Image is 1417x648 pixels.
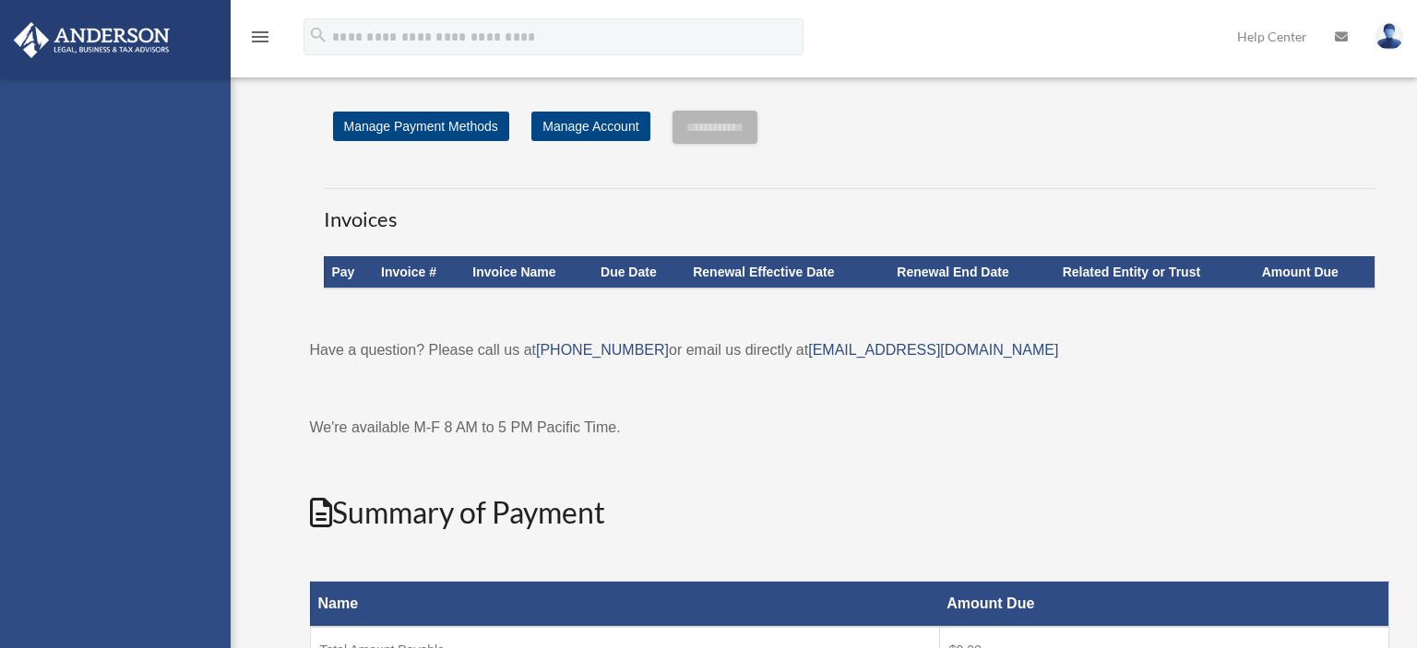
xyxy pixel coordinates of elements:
th: Pay [324,256,374,288]
i: search [308,25,328,45]
th: Name [310,582,939,628]
i: menu [249,26,271,48]
h2: Summary of Payment [310,492,1389,534]
th: Invoice Name [465,256,593,288]
th: Renewal Effective Date [685,256,889,288]
img: Anderson Advisors Platinum Portal [8,22,175,58]
th: Invoice # [374,256,465,288]
th: Related Entity or Trust [1055,256,1255,288]
a: [PHONE_NUMBER] [536,342,669,358]
th: Amount Due [939,582,1388,628]
p: Have a question? Please call us at or email us directly at [310,337,1389,363]
a: Manage Payment Methods [333,112,509,141]
h3: Invoices [324,188,1375,234]
a: Manage Account [531,112,649,141]
th: Amount Due [1255,256,1375,288]
p: We're available M-F 8 AM to 5 PM Pacific Time. [310,415,1389,441]
a: menu [249,32,271,48]
th: Due Date [593,256,685,288]
a: [EMAIL_ADDRESS][DOMAIN_NAME] [808,342,1058,358]
img: User Pic [1375,23,1403,50]
th: Renewal End Date [889,256,1054,288]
